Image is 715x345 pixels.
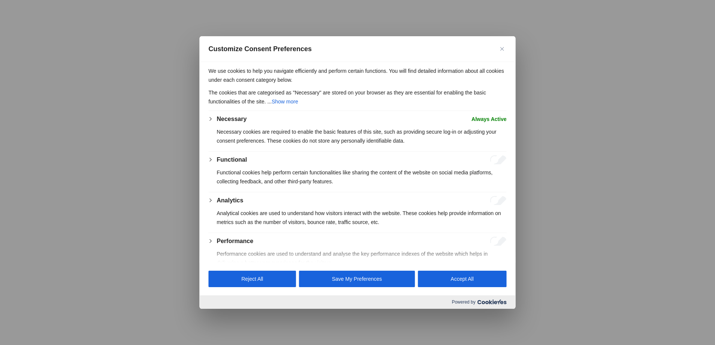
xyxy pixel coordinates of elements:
[299,271,415,287] button: Save My Preferences
[498,44,507,53] button: Close
[472,115,507,124] span: Always Active
[209,66,507,84] p: We use cookies to help you navigate efficiently and perform certain functions. You will find deta...
[271,97,298,106] button: Show more
[418,271,506,287] button: Accept All
[478,299,507,304] img: Cookieyes logo
[500,47,504,51] img: Close
[490,155,507,164] input: Enable Functional
[217,155,247,164] button: Functional
[200,36,516,309] div: Customize Consent Preferences
[217,196,243,205] button: Analytics
[200,295,516,309] div: Powered by
[217,209,507,227] p: Analytical cookies are used to understand how visitors interact with the website. These cookies h...
[217,115,247,124] button: Necessary
[217,237,254,246] button: Performance
[209,44,312,53] span: Customize Consent Preferences
[209,88,507,106] p: The cookies that are categorised as "Necessary" are stored on your browser as they are essential ...
[490,237,507,246] input: Enable Performance
[217,127,507,145] p: Necessary cookies are required to enable the basic features of this site, such as providing secur...
[217,168,507,186] p: Functional cookies help perform certain functionalities like sharing the content of the website o...
[209,271,296,287] button: Reject All
[490,196,507,205] input: Enable Analytics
